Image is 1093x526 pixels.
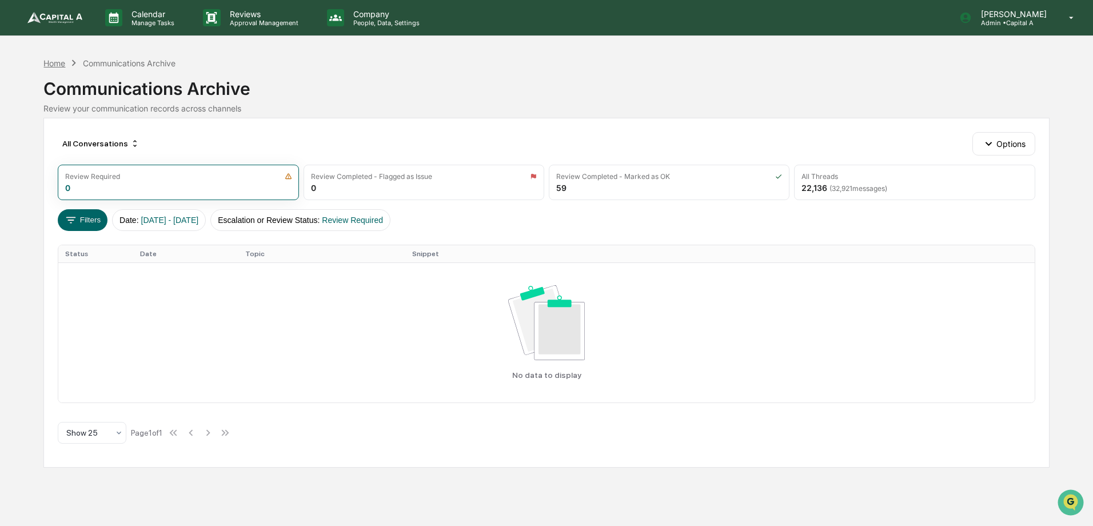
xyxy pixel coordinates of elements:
[39,87,188,99] div: Start new chat
[43,69,1049,99] div: Communications Archive
[221,9,304,19] p: Reviews
[11,24,208,42] p: How can we help?
[43,58,65,68] div: Home
[801,183,887,193] div: 22,136
[112,209,206,231] button: Date:[DATE] - [DATE]
[512,370,581,380] p: No data to display
[221,19,304,27] p: Approval Management
[58,209,107,231] button: Filters
[530,173,537,180] img: icon
[238,245,405,262] th: Topic
[311,183,316,193] div: 0
[829,184,887,193] span: ( 32,921 messages)
[43,103,1049,113] div: Review your communication records across channels
[7,140,78,160] a: 🖐️Preclearance
[81,193,138,202] a: Powered byPylon
[322,216,383,225] span: Review Required
[405,245,1034,262] th: Snippet
[972,19,1052,27] p: Admin • Capital A
[285,173,292,180] img: icon
[801,172,838,181] div: All Threads
[344,9,425,19] p: Company
[7,161,77,182] a: 🔎Data Lookup
[11,167,21,176] div: 🔎
[27,12,82,23] img: logo
[972,132,1035,155] button: Options
[1056,488,1087,519] iframe: Open customer support
[508,285,585,360] img: No data available
[775,173,782,180] img: icon
[39,99,145,108] div: We're available if you need us!
[65,172,120,181] div: Review Required
[65,183,70,193] div: 0
[30,52,189,64] input: Clear
[131,428,162,437] div: Page 1 of 1
[972,9,1052,19] p: [PERSON_NAME]
[122,9,180,19] p: Calendar
[83,58,175,68] div: Communications Archive
[11,87,32,108] img: 1746055101610-c473b297-6a78-478c-a979-82029cc54cd1
[58,245,133,262] th: Status
[23,166,72,177] span: Data Lookup
[556,183,567,193] div: 59
[556,172,670,181] div: Review Completed - Marked as OK
[194,91,208,105] button: Start new chat
[122,19,180,27] p: Manage Tasks
[210,209,390,231] button: Escalation or Review Status:Review Required
[94,144,142,156] span: Attestations
[83,145,92,154] div: 🗄️
[133,245,238,262] th: Date
[11,145,21,154] div: 🖐️
[344,19,425,27] p: People, Data, Settings
[23,144,74,156] span: Preclearance
[114,194,138,202] span: Pylon
[311,172,432,181] div: Review Completed - Flagged as Issue
[58,134,144,153] div: All Conversations
[78,140,146,160] a: 🗄️Attestations
[141,216,199,225] span: [DATE] - [DATE]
